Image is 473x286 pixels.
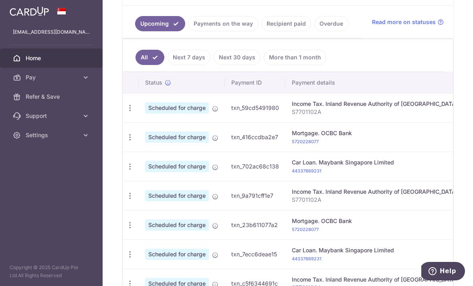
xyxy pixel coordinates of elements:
span: Home [26,54,79,62]
span: Scheduled for charge [145,102,209,114]
a: Payments on the way [188,16,258,31]
a: Upcoming [135,16,185,31]
iframe: Opens a widget where you can find more information [421,262,465,282]
div: Car Loan. Maybank Singapore Limited [292,246,458,254]
a: Overdue [314,16,348,31]
p: S7701102A [292,108,458,116]
div: Income Tax. Inland Revenue Authority of [GEOGRAPHIC_DATA] [292,100,458,108]
div: Car Loan. Maybank Singapore Limited [292,158,458,166]
span: Scheduled for charge [145,249,209,260]
a: Recipient paid [261,16,311,31]
span: Pay [26,73,79,81]
td: txn_59cd5491980 [225,93,285,122]
th: Payment details [285,72,464,93]
span: Scheduled for charge [145,161,209,172]
a: All [135,50,164,65]
span: Refer & Save [26,93,79,101]
img: CardUp [10,6,49,16]
a: 5720228077 [292,139,319,144]
span: Settings [26,131,79,139]
a: 44337869231 [292,256,321,262]
div: Mortgage. OCBC Bank [292,217,458,225]
span: Scheduled for charge [145,219,209,231]
div: Income Tax. Inland Revenue Authority of [GEOGRAPHIC_DATA] [292,188,458,196]
td: txn_7ecc6deae15 [225,239,285,269]
td: txn_23b611077a2 [225,210,285,239]
a: Read more on statuses [372,18,444,26]
span: Scheduled for charge [145,190,209,201]
div: Mortgage. OCBC Bank [292,129,458,137]
span: Read more on statuses [372,18,436,26]
a: Next 30 days [214,50,261,65]
a: More than 1 month [264,50,326,65]
a: 5720228077 [292,227,319,232]
td: txn_9a791cff1e7 [225,181,285,210]
td: txn_416ccdba2e7 [225,122,285,152]
p: [EMAIL_ADDRESS][DOMAIN_NAME] [13,28,90,36]
span: Support [26,112,79,120]
a: 44337869231 [292,168,321,174]
div: Income Tax. Inland Revenue Authority of [GEOGRAPHIC_DATA] [292,276,458,284]
a: Next 7 days [168,50,210,65]
td: txn_702ac68c138 [225,152,285,181]
span: Scheduled for charge [145,132,209,143]
p: S7701102A [292,196,458,204]
th: Payment ID [225,72,285,93]
span: Status [145,79,162,87]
